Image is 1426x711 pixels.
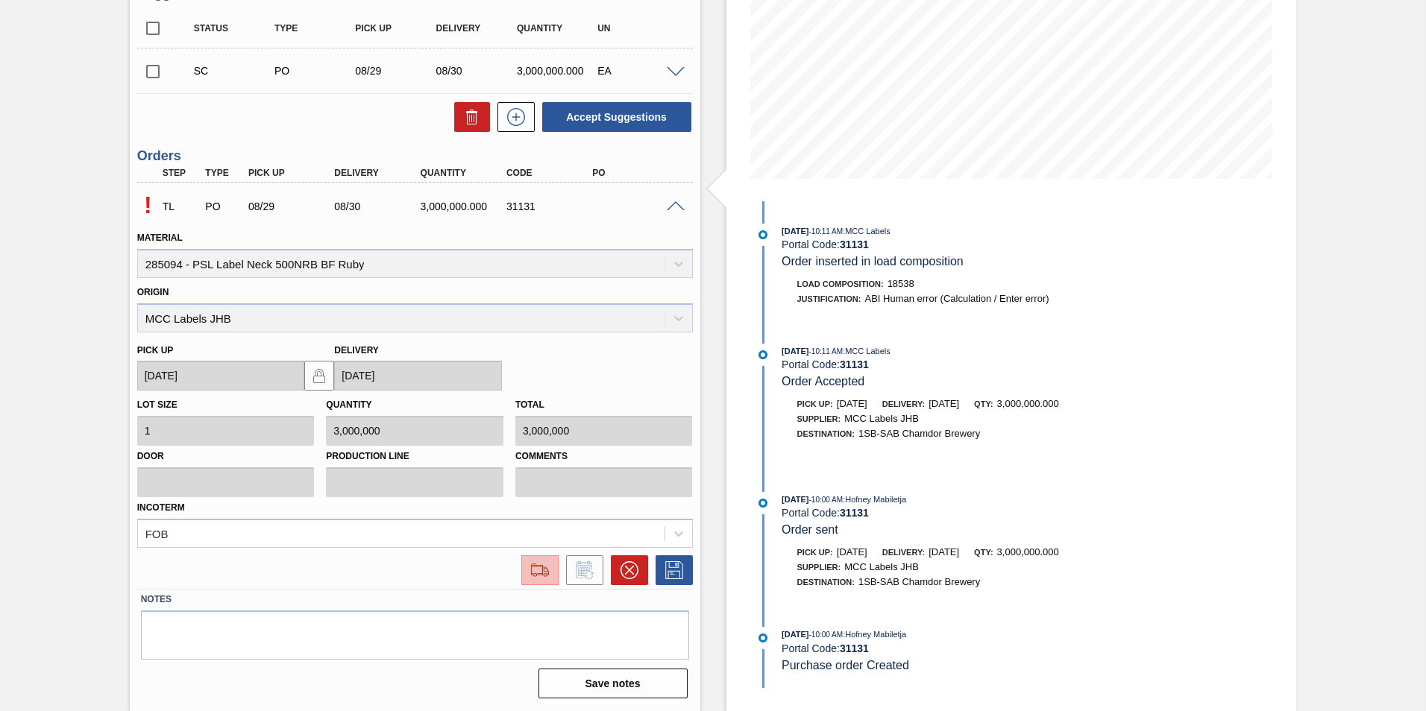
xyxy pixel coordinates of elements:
[782,227,808,236] span: [DATE]
[858,576,980,587] span: 1SB-SAB Chamdor Brewery
[201,200,246,212] div: Purchase order
[559,555,603,585] div: Inform order change
[417,200,513,212] div: 3,000,000.000
[334,345,379,355] label: Delivery
[782,358,1136,370] div: Portal Code:
[837,398,867,409] span: [DATE]
[490,102,535,132] div: New suggestion
[503,200,599,212] div: 31131
[141,589,689,610] label: Notes
[271,23,361,34] div: Type
[840,642,869,654] strong: 31131
[433,23,523,34] div: Delivery
[797,399,833,408] span: Pick up:
[334,361,502,391] input: mm/dd/yyyy
[159,190,204,223] div: Trading Load Composition
[782,507,1136,519] div: Portal Code:
[245,200,341,212] div: 08/29/2025
[843,227,891,236] span: : MCC Labels
[137,399,178,410] label: Lot size
[433,65,523,77] div: 08/30/2025
[974,399,993,408] span: Qty:
[648,555,693,585] div: Save Order
[844,561,919,572] span: MCC Labels JHB
[809,227,844,236] span: - 10:11 AM
[782,347,808,355] span: [DATE]
[447,102,490,132] div: Delete Suggestions
[513,65,603,77] div: 3,000,000.000
[326,446,503,467] label: Production Line
[843,347,891,355] span: : MCC Labels
[797,563,841,572] span: Supplier:
[245,168,341,178] div: Pick up
[782,642,1136,654] div: Portal Code:
[594,23,684,34] div: UN
[840,507,869,519] strong: 31131
[797,294,861,303] span: Justification:
[538,669,688,698] button: Save notes
[997,546,1059,557] span: 3,000,000.000
[782,255,964,268] span: Order inserted in load composition
[782,630,808,639] span: [DATE]
[758,350,767,359] img: atual
[137,345,174,355] label: Pick up
[137,502,185,513] label: Incoterm
[758,230,767,239] img: atual
[159,168,204,178] div: Step
[809,347,844,355] span: - 10:11 AM
[310,367,328,385] img: locked
[190,23,280,34] div: Status
[304,361,334,391] button: locked
[882,399,925,408] span: Delivery:
[351,23,442,34] div: Pick up
[840,358,869,370] strong: 31131
[797,578,855,587] span: Destination:
[858,428,980,439] span: 1SB-SAB Chamdor Brewery
[782,495,808,504] span: [DATE]
[145,527,169,540] div: FOB
[535,101,693,133] div: Accept Suggestions
[513,23,603,34] div: Quantity
[929,398,959,409] span: [DATE]
[351,65,442,77] div: 08/29/2025
[137,148,693,164] h3: Orders
[137,192,159,219] p: Pending Acceptance
[797,279,884,288] span: Load Composition :
[782,523,838,536] span: Order sent
[809,631,844,639] span: - 10:00 AM
[864,293,1049,304] span: ABI Human error (Calculation / Enter error)
[843,495,906,504] span: : Hofney Mabiletja
[782,238,1136,250] div: Portal Code:
[797,548,833,557] span: Pick up:
[840,238,869,250] strong: 31131
[588,168,685,178] div: PO
[809,496,844,504] span: - 10:00 AM
[271,65,361,77] div: Purchase order
[888,278,914,289] span: 18538
[330,200,427,212] div: 08/30/2025
[190,65,280,77] div: Suggestion Created
[417,168,513,178] div: Quantity
[758,633,767,642] img: atual
[330,168,427,178] div: Delivery
[997,398,1059,409] span: 3,000,000.000
[782,659,909,671] span: Purchase order Created
[137,446,315,467] label: Door
[603,555,648,585] div: Cancel Order
[326,399,371,410] label: Quantity
[844,413,919,424] span: MCC Labels JHB
[515,446,693,467] label: Comments
[782,375,864,388] span: Order Accepted
[542,102,691,132] button: Accept Suggestions
[974,548,993,557] span: Qty:
[797,414,841,423] span: Supplier:
[594,65,684,77] div: EA
[503,168,599,178] div: Code
[929,546,959,557] span: [DATE]
[137,361,305,391] input: mm/dd/yyyy
[837,546,867,557] span: [DATE]
[515,399,544,410] label: Total
[163,200,200,212] p: TL
[758,499,767,508] img: atual
[137,287,169,297] label: Origin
